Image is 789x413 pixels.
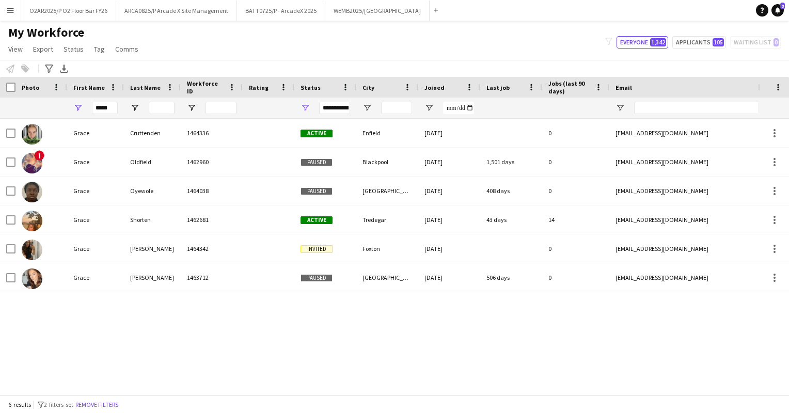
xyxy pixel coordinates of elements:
span: Workforce ID [187,80,224,95]
div: Grace [67,148,124,176]
span: Comms [115,44,138,54]
div: Blackpool [356,148,418,176]
div: Grace [67,205,124,234]
app-action-btn: Export XLSX [58,62,70,75]
span: Joined [424,84,445,91]
div: [PERSON_NAME] [124,263,181,292]
div: 1463712 [181,263,243,292]
div: [DATE] [418,234,480,263]
div: 1464038 [181,177,243,205]
span: Last Name [130,84,161,91]
input: City Filter Input [381,102,412,114]
button: Open Filter Menu [616,103,625,113]
span: First Name [73,84,105,91]
div: 1464336 [181,119,243,147]
div: Foxton [356,234,418,263]
input: Last Name Filter Input [149,102,175,114]
div: 1462681 [181,205,243,234]
div: [GEOGRAPHIC_DATA] [356,263,418,292]
button: Remove filters [73,399,120,410]
button: Open Filter Menu [187,103,196,113]
input: Joined Filter Input [443,102,474,114]
div: 0 [542,234,609,263]
a: Status [59,42,88,56]
button: Open Filter Menu [301,103,310,113]
div: 0 [542,148,609,176]
div: Grace [67,177,124,205]
span: Active [301,216,333,224]
div: 0 [542,263,609,292]
button: Open Filter Menu [424,103,434,113]
span: 2 filters set [44,401,73,408]
div: Enfield [356,119,418,147]
div: 1462960 [181,148,243,176]
div: 43 days [480,205,542,234]
span: Paused [301,158,333,166]
span: Export [33,44,53,54]
div: [DATE] [418,205,480,234]
div: Grace [67,234,124,263]
span: 1,342 [650,38,666,46]
div: [PERSON_NAME] [124,234,181,263]
a: Comms [111,42,143,56]
button: Applicants105 [672,36,726,49]
span: 105 [713,38,724,46]
a: Export [29,42,57,56]
img: Grace Oldfield [22,153,42,173]
span: Last job [486,84,510,91]
div: Oldfield [124,148,181,176]
span: Invited [301,245,333,253]
div: Oyewole [124,177,181,205]
div: [DATE] [418,177,480,205]
button: O2AR2025/P O2 Floor Bar FY26 [21,1,116,21]
input: First Name Filter Input [92,102,118,114]
span: My Workforce [8,25,84,40]
span: Jobs (last 90 days) [548,80,591,95]
img: Grace Watts [22,268,42,289]
a: Tag [90,42,109,56]
div: [DATE] [418,119,480,147]
div: Grace [67,119,124,147]
span: Active [301,130,333,137]
button: WEMB2025/[GEOGRAPHIC_DATA] [325,1,430,21]
button: BATT0725/P - ArcadeX 2025 [237,1,325,21]
span: Status [64,44,84,54]
div: 408 days [480,177,542,205]
span: Paused [301,187,333,195]
span: Email [616,84,632,91]
span: Paused [301,274,333,282]
span: City [362,84,374,91]
a: View [4,42,27,56]
img: Grace Cruttenden [22,124,42,145]
span: Status [301,84,321,91]
span: Tag [94,44,105,54]
div: 14 [542,205,609,234]
app-action-btn: Advanced filters [43,62,55,75]
img: Grace Shorten [22,211,42,231]
div: 506 days [480,263,542,292]
div: [DATE] [418,263,480,292]
span: ! [34,150,44,161]
button: Open Filter Menu [362,103,372,113]
div: 0 [542,119,609,147]
div: [DATE] [418,148,480,176]
button: Open Filter Menu [130,103,139,113]
button: Everyone1,342 [617,36,668,49]
span: Photo [22,84,39,91]
span: Rating [249,84,269,91]
span: 9 [780,3,785,9]
div: Tredegar [356,205,418,234]
div: 0 [542,177,609,205]
div: 1,501 days [480,148,542,176]
div: [GEOGRAPHIC_DATA] [356,177,418,205]
span: View [8,44,23,54]
div: Cruttenden [124,119,181,147]
a: 9 [771,4,784,17]
img: Grace Todd-Hughes [22,240,42,260]
div: Shorten [124,205,181,234]
div: Grace [67,263,124,292]
img: Grace Oyewole [22,182,42,202]
button: ARCA0825/P Arcade X Site Management [116,1,237,21]
div: 1464342 [181,234,243,263]
button: Open Filter Menu [73,103,83,113]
